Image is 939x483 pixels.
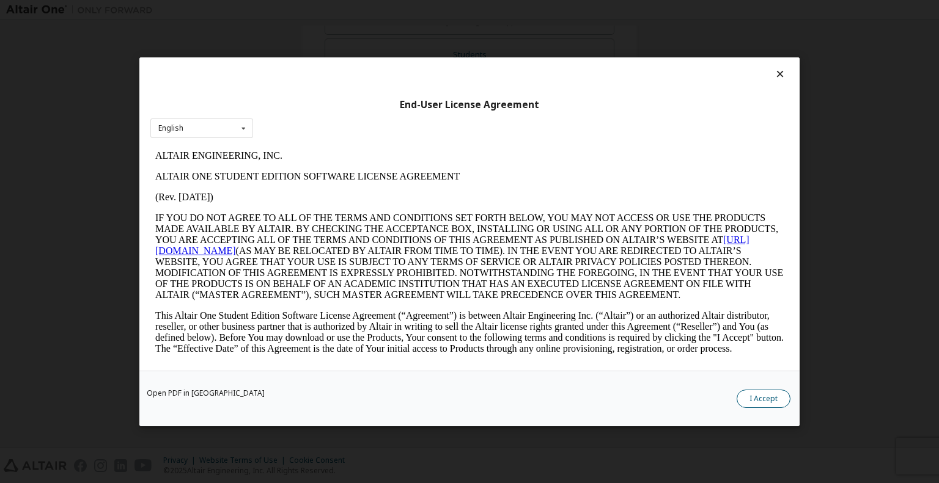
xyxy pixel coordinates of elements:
p: ALTAIR ONE STUDENT EDITION SOFTWARE LICENSE AGREEMENT [5,26,633,37]
div: End-User License Agreement [150,98,789,111]
p: (Rev. [DATE]) [5,46,633,57]
p: This Altair One Student Edition Software License Agreement (“Agreement”) is between Altair Engine... [5,165,633,209]
button: I Accept [737,389,790,407]
p: ALTAIR ENGINEERING, INC. [5,5,633,16]
div: English [158,125,183,132]
a: [URL][DOMAIN_NAME] [5,89,599,111]
p: IF YOU DO NOT AGREE TO ALL OF THE TERMS AND CONDITIONS SET FORTH BELOW, YOU MAY NOT ACCESS OR USE... [5,67,633,155]
a: Open PDF in [GEOGRAPHIC_DATA] [147,389,265,396]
